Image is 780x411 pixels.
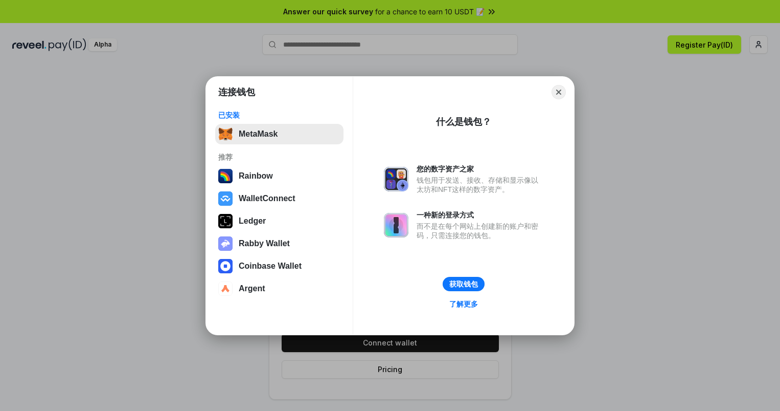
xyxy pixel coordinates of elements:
button: Rainbow [215,166,343,186]
div: Coinbase Wallet [239,262,302,271]
img: svg+xml,%3Csvg%20xmlns%3D%22http%3A%2F%2Fwww.w3.org%2F2000%2Fsvg%22%20fill%3D%22none%22%20viewBox... [384,213,408,237]
div: WalletConnect [239,194,295,203]
button: Coinbase Wallet [215,256,343,276]
img: svg+xml,%3Csvg%20xmlns%3D%22http%3A%2F%2Fwww.w3.org%2F2000%2Fsvg%22%20fill%3D%22none%22%20viewBox... [218,236,233,251]
button: Argent [215,278,343,299]
a: 了解更多 [443,297,484,311]
button: Ledger [215,211,343,231]
div: 钱包用于发送、接收、存储和显示像以太坊和NFT这样的数字资产。 [417,176,543,194]
button: Rabby Wallet [215,233,343,254]
div: MetaMask [239,129,278,139]
div: 您的数字资产之家 [417,164,543,174]
div: 而不是在每个网站上创建新的账户和密码，只需连接您的钱包。 [417,222,543,240]
img: svg+xml,%3Csvg%20width%3D%2228%22%20height%3D%2228%22%20viewBox%3D%220%200%2028%2028%22%20fill%3D... [218,282,233,296]
img: svg+xml,%3Csvg%20fill%3D%22none%22%20height%3D%2233%22%20viewBox%3D%220%200%2035%2033%22%20width%... [218,127,233,141]
button: Close [552,85,566,99]
div: Ledger [239,217,266,226]
button: MetaMask [215,124,343,144]
h1: 连接钱包 [218,86,255,98]
img: svg+xml,%3Csvg%20width%3D%22120%22%20height%3D%22120%22%20viewBox%3D%220%200%20120%20120%22%20fil... [218,169,233,183]
div: 已安装 [218,111,340,120]
div: 一种新的登录方式 [417,210,543,220]
img: svg+xml,%3Csvg%20width%3D%2228%22%20height%3D%2228%22%20viewBox%3D%220%200%2028%2028%22%20fill%3D... [218,259,233,273]
div: Argent [239,284,265,293]
div: 什么是钱包？ [436,116,491,128]
button: WalletConnect [215,188,343,209]
div: Rainbow [239,171,273,181]
div: 了解更多 [449,299,478,309]
img: svg+xml,%3Csvg%20xmlns%3D%22http%3A%2F%2Fwww.w3.org%2F2000%2Fsvg%22%20width%3D%2228%22%20height%3... [218,214,233,228]
div: 推荐 [218,153,340,162]
div: 获取钱包 [449,279,478,289]
div: Rabby Wallet [239,239,290,248]
img: svg+xml,%3Csvg%20xmlns%3D%22http%3A%2F%2Fwww.w3.org%2F2000%2Fsvg%22%20fill%3D%22none%22%20viewBox... [384,167,408,191]
img: svg+xml,%3Csvg%20width%3D%2228%22%20height%3D%2228%22%20viewBox%3D%220%200%2028%2028%22%20fill%3D... [218,191,233,206]
button: 获取钱包 [443,277,485,291]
